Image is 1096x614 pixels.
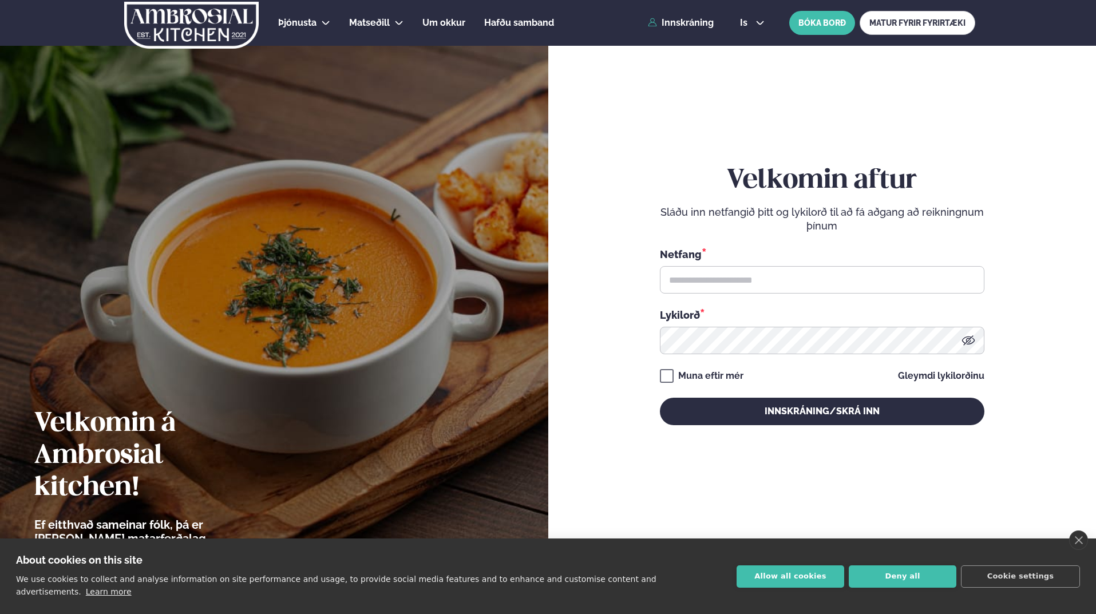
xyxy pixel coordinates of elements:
[34,518,272,545] p: Ef eitthvað sameinar fólk, þá er [PERSON_NAME] matarferðalag.
[898,371,984,381] a: Gleymdi lykilorðinu
[660,398,984,425] button: Innskráning/Skrá inn
[278,17,316,28] span: Þjónusta
[349,16,390,30] a: Matseðill
[16,575,656,596] p: We use cookies to collect and analyse information on site performance and usage, to provide socia...
[349,17,390,28] span: Matseðill
[740,18,751,27] span: is
[422,16,465,30] a: Um okkur
[648,18,714,28] a: Innskráning
[422,17,465,28] span: Um okkur
[849,565,956,588] button: Deny all
[789,11,855,35] button: BÓKA BORÐ
[660,165,984,197] h2: Velkomin aftur
[731,18,774,27] button: is
[484,16,554,30] a: Hafðu samband
[123,2,260,49] img: logo
[34,408,272,504] h2: Velkomin á Ambrosial kitchen!
[86,587,132,596] a: Learn more
[484,17,554,28] span: Hafðu samband
[660,307,984,322] div: Lykilorð
[737,565,844,588] button: Allow all cookies
[16,554,143,566] strong: About cookies on this site
[660,247,984,262] div: Netfang
[1069,530,1088,550] a: close
[961,565,1080,588] button: Cookie settings
[660,205,984,233] p: Sláðu inn netfangið þitt og lykilorð til að fá aðgang að reikningnum þínum
[860,11,975,35] a: MATUR FYRIR FYRIRTÆKI
[278,16,316,30] a: Þjónusta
